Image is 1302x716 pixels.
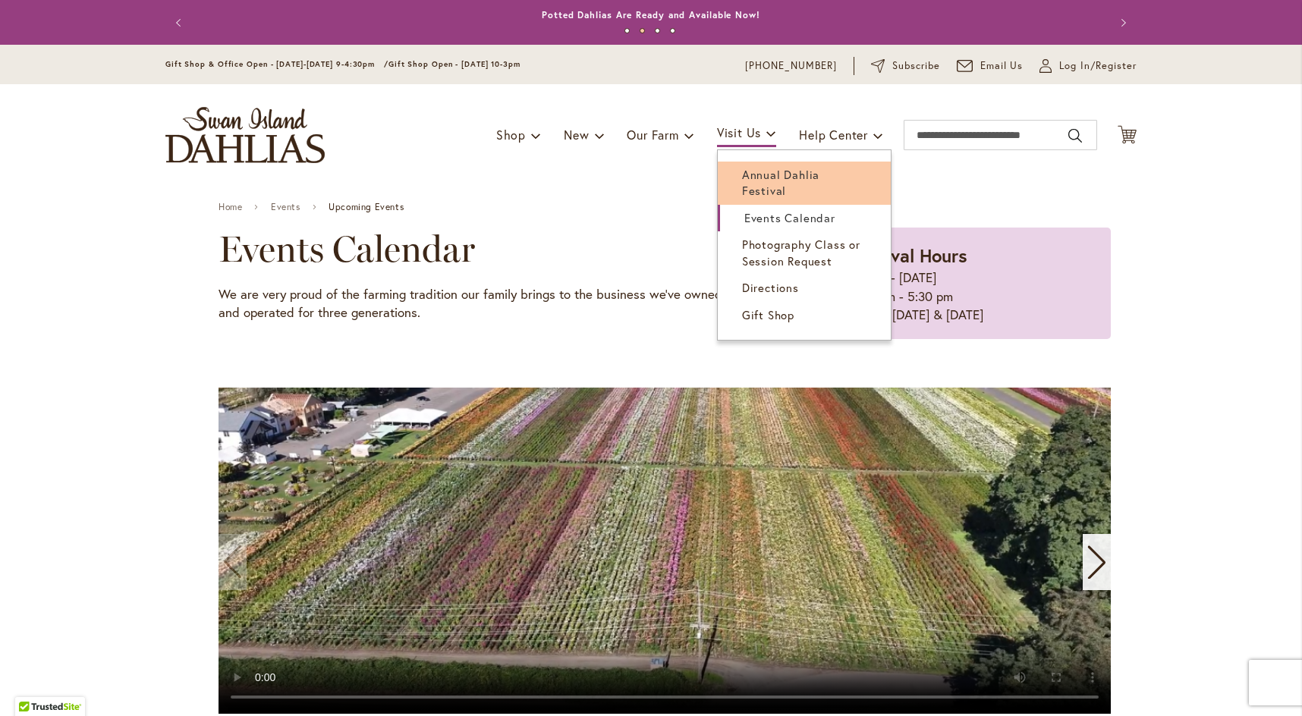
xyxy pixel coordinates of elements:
[1039,58,1137,74] a: Log In/Register
[892,58,940,74] span: Subscribe
[11,662,54,705] iframe: Launch Accessibility Center
[670,28,675,33] button: 4 of 4
[219,228,743,270] h2: Events Calendar
[655,28,660,33] button: 3 of 4
[742,237,860,268] span: Photography Class or Session Request
[742,307,794,322] span: Gift Shop
[542,9,760,20] a: Potted Dahlias Are Ready and Available Now!
[980,58,1024,74] span: Email Us
[957,58,1024,74] a: Email Us
[219,285,743,322] p: We are very proud of the farming tradition our family brings to the business we've owned and oper...
[388,59,520,69] span: Gift Shop Open - [DATE] 10-3pm
[219,202,242,212] a: Home
[165,8,196,38] button: Previous
[165,107,325,163] a: store logo
[799,127,868,143] span: Help Center
[1059,58,1137,74] span: Log In/Register
[624,28,630,33] button: 1 of 4
[871,58,940,74] a: Subscribe
[742,167,819,198] span: Annual Dahlia Festival
[1106,8,1137,38] button: Next
[850,268,1080,324] p: [DATE] - [DATE] 9:00 am - 5:30 pm Closed [DATE] & [DATE]
[717,124,761,140] span: Visit Us
[564,127,589,143] span: New
[329,202,404,212] span: Upcoming Events
[744,210,835,225] span: Events Calendar
[627,127,678,143] span: Our Farm
[271,202,300,212] a: Events
[165,59,388,69] span: Gift Shop & Office Open - [DATE]-[DATE] 9-4:30pm /
[640,28,645,33] button: 2 of 4
[850,243,967,268] strong: Festival Hours
[745,58,837,74] a: [PHONE_NUMBER]
[219,388,1111,714] swiper-slide: 1 / 11
[742,280,799,295] span: Directions
[496,127,526,143] span: Shop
